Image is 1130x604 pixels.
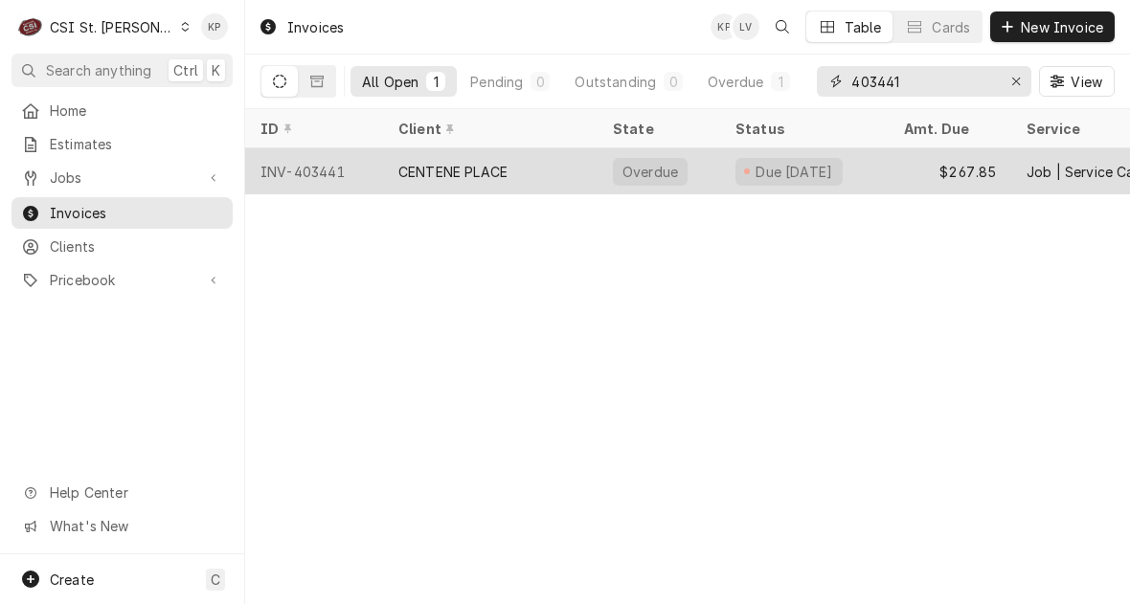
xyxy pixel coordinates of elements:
div: KP [201,13,228,40]
a: Go to What's New [11,510,233,542]
span: New Invoice [1017,17,1107,37]
a: Go to Pricebook [11,264,233,296]
button: Erase input [1001,66,1031,97]
span: Invoices [50,203,223,223]
input: Keyword search [851,66,995,97]
span: Clients [50,236,223,257]
div: CSI St. [PERSON_NAME] [50,17,174,37]
span: Help Center [50,482,221,503]
div: Amt. Due [904,119,992,139]
span: Search anything [46,60,151,80]
span: Estimates [50,134,223,154]
div: Table [845,17,882,37]
div: C [17,13,44,40]
div: Kym Parson's Avatar [711,13,737,40]
div: KP [711,13,737,40]
button: Search anythingCtrlK [11,54,233,87]
div: Outstanding [575,72,656,92]
a: Invoices [11,197,233,229]
div: 1 [775,72,786,92]
div: 0 [534,72,546,92]
div: 1 [430,72,441,92]
div: Pending [470,72,523,92]
span: Home [50,101,223,121]
button: New Invoice [990,11,1115,42]
div: CSI St. Louis's Avatar [17,13,44,40]
a: Go to Help Center [11,477,233,508]
div: Overdue [621,162,680,182]
button: Open search [767,11,798,42]
button: View [1039,66,1115,97]
a: Home [11,95,233,126]
span: Ctrl [173,60,198,80]
div: Cards [932,17,970,37]
div: All Open [362,72,418,92]
a: Clients [11,231,233,262]
span: View [1067,72,1106,92]
div: Overdue [708,72,763,92]
span: Pricebook [50,270,194,290]
div: Client [398,119,578,139]
span: Create [50,571,94,588]
div: INV-403441 [245,148,383,194]
div: ID [260,119,364,139]
span: Jobs [50,168,194,188]
span: C [211,570,220,590]
a: Go to Jobs [11,162,233,193]
a: Estimates [11,128,233,160]
div: State [613,119,705,139]
div: Status [735,119,870,139]
span: What's New [50,516,221,536]
div: Kym Parson's Avatar [201,13,228,40]
div: $267.85 [889,148,1011,194]
div: 0 [667,72,679,92]
div: Lisa Vestal's Avatar [733,13,759,40]
span: K [212,60,220,80]
div: Due [DATE] [754,162,835,182]
div: LV [733,13,759,40]
div: CENTENE PLACE [398,162,508,182]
